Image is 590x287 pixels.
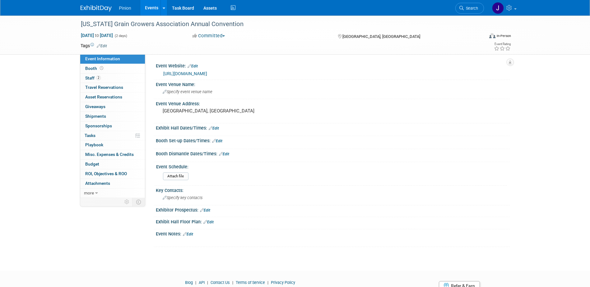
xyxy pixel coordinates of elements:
[206,280,210,285] span: |
[447,32,511,42] div: Event Format
[122,198,132,206] td: Personalize Event Tab Strip
[342,34,420,39] span: [GEOGRAPHIC_DATA], [GEOGRAPHIC_DATA]
[200,208,210,212] a: Edit
[99,66,105,71] span: Booth not reserved yet
[266,280,270,285] span: |
[188,64,198,68] a: Edit
[85,85,123,90] span: Travel Reservations
[85,142,103,147] span: Playbook
[156,205,510,213] div: Exhibitor Prospectus:
[80,74,145,83] a: Staff2
[80,93,145,102] a: Asset Reservations
[156,217,510,225] div: Exhibit Hall Floor Plan:
[219,152,229,156] a: Edit
[156,123,510,131] div: Exhibit Hall Dates/Times:
[489,33,495,38] img: Format-Inperson.png
[163,71,207,76] a: [URL][DOMAIN_NAME]
[209,126,219,130] a: Edit
[96,75,101,80] span: 2
[85,94,122,99] span: Asset Reservations
[496,34,511,38] div: In-Person
[185,280,193,285] a: Blog
[236,280,265,285] a: Terms of Service
[114,34,127,38] span: (2 days)
[156,229,510,237] div: Event Notes:
[84,190,94,195] span: more
[119,6,131,11] span: Pinion
[80,121,145,131] a: Sponsorships
[80,179,145,188] a: Attachments
[80,150,145,159] a: Misc. Expenses & Credits
[156,162,507,170] div: Event Schedule:
[156,61,510,69] div: Event Website:
[80,189,145,198] a: more
[203,220,214,224] a: Edit
[85,133,95,138] span: Tasks
[163,195,202,200] span: Specify key contacts
[80,102,145,112] a: Giveaways
[464,6,478,11] span: Search
[194,280,198,285] span: |
[85,162,99,166] span: Budget
[85,66,105,71] span: Booth
[156,186,510,194] div: Key Contacts:
[211,280,230,285] a: Contact Us
[212,139,222,143] a: Edit
[85,56,120,61] span: Event Information
[80,64,145,73] a: Booth
[80,160,145,169] a: Budget
[132,198,145,206] td: Toggle Event Tabs
[271,280,295,285] a: Privacy Policy
[156,136,510,144] div: Booth Set-up Dates/Times:
[81,43,107,49] td: Tags
[85,75,101,80] span: Staff
[81,5,112,11] img: ExhibitDay
[156,149,510,157] div: Booth Dismantle Dates/Times:
[85,152,134,157] span: Misc. Expenses & Credits
[163,108,296,114] pre: [GEOGRAPHIC_DATA], [GEOGRAPHIC_DATA]
[79,19,475,30] div: [US_STATE] Grain Growers Association Annual Convention
[492,2,504,14] img: Jennifer Plumisto
[80,169,145,179] a: ROI, Objectives & ROO
[183,232,193,236] a: Edit
[231,280,235,285] span: |
[97,44,107,48] a: Edit
[455,3,484,14] a: Search
[80,131,145,140] a: Tasks
[494,43,511,46] div: Event Rating
[85,171,127,176] span: ROI, Objectives & ROO
[80,83,145,92] a: Travel Reservations
[80,54,145,64] a: Event Information
[85,104,105,109] span: Giveaways
[190,33,227,39] button: Committed
[156,99,510,107] div: Event Venue Address:
[163,89,212,94] span: Specify event venue name
[199,280,205,285] a: API
[80,112,145,121] a: Shipments
[80,140,145,150] a: Playbook
[156,80,510,88] div: Event Venue Name:
[85,114,106,119] span: Shipments
[85,123,112,128] span: Sponsorships
[81,33,113,38] span: [DATE] [DATE]
[85,181,110,186] span: Attachments
[94,33,100,38] span: to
